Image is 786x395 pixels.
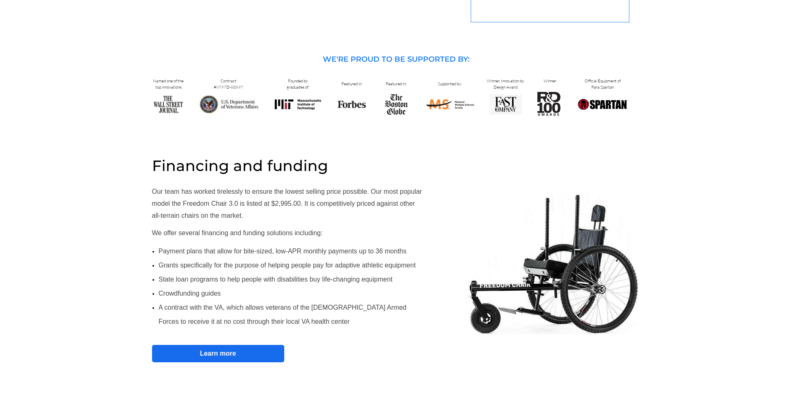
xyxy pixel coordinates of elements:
[386,81,406,87] span: Featured in:
[214,78,243,90] span: Contract #V797D-60697
[152,229,323,236] span: We offer several financing and funding solutions including:
[287,78,309,90] span: Founded by graduates of:
[159,276,393,283] span: State loan programs to help people with disabilities buy life-changing equipment
[585,78,621,90] span: Official Equipment of Para Spartan
[438,81,462,87] span: Supported by:
[159,262,416,269] span: Grants specifically for the purpose of helping people pay for adaptive athletic equipment
[544,78,556,84] span: Winner
[323,55,469,64] span: WE'RE PROUD TO BE SUPPORTED BY:
[153,78,184,90] span: Named one of the top innovations
[159,304,406,325] span: A contract with the VA, which allows veterans of the [DEMOGRAPHIC_DATA] Armed Forces to receive i...
[341,81,362,87] span: Featured in:
[152,345,284,362] a: Learn more
[152,157,328,175] span: Financing and funding
[487,78,524,90] span: Winner, Innovation by Design Award
[159,290,221,297] span: Crowdfunding guides
[159,248,407,255] span: Payment plans that allow for bite-sized, low-APR monthly payments up to 36 months
[29,200,101,216] input: Get more information
[152,188,422,219] span: Our team has worked tirelessly to ensure the lowest selling price possible. Our most popular mode...
[200,350,236,357] strong: Learn more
